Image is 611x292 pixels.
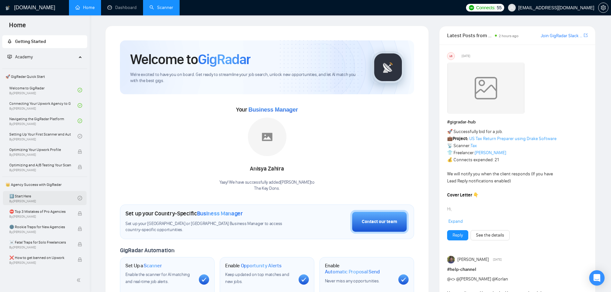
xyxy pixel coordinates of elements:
span: Keep updated on top matches and new jobs. [225,272,289,284]
div: Yaay! We have successfully added [PERSON_NAME] to [219,179,315,192]
span: export [584,33,588,38]
div: US [447,53,454,60]
div: Contact our team [362,218,397,225]
span: lock [78,149,82,154]
h1: Enable [225,263,282,269]
a: Welcome to GigRadarBy[PERSON_NAME] [9,83,78,97]
button: Reply [447,230,468,240]
span: check-circle [78,119,82,123]
span: GigRadar [198,51,250,68]
li: Getting Started [2,35,87,48]
span: Enable the scanner for AI matching and real-time job alerts. [125,272,190,284]
a: [PERSON_NAME] [475,150,506,155]
span: Getting Started [15,39,46,44]
a: Setting Up Your First Scanner and Auto-BidderBy[PERSON_NAME] [9,129,78,143]
span: check-circle [78,103,82,108]
h1: Enable [325,263,393,275]
span: Optimizing Your Upwork Profile [9,146,71,153]
a: Reply [453,232,463,239]
button: See the details [471,230,510,240]
a: setting [598,5,608,10]
strong: Project: [453,136,468,141]
span: lock [78,257,82,262]
span: lock [78,211,82,216]
span: user [510,5,514,10]
span: [DATE] [493,257,502,263]
h1: Welcome to [130,51,250,68]
span: check-circle [78,88,82,92]
span: Academy [7,54,33,60]
span: Opportunity Alerts [241,263,282,269]
span: lock [78,242,82,246]
span: Business Manager [197,210,243,217]
button: setting [598,3,608,13]
span: check-circle [78,196,82,200]
a: See the details [476,232,504,239]
span: By [PERSON_NAME] [9,261,71,265]
span: 2 hours ago [499,34,519,38]
img: gigradar-logo.png [372,51,404,83]
h1: Set Up a [125,263,162,269]
img: weqQh+iSagEgQAAAABJRU5ErkJggg== [447,63,524,114]
a: Navigating the GigRadar PlatformBy[PERSON_NAME] [9,114,78,128]
span: We're excited to have you on board. Get ready to streamline your job search, unlock new opportuni... [130,72,361,84]
span: check-circle [78,134,82,138]
img: upwork-logo.png [469,5,474,10]
span: Optimizing and A/B Testing Your Scanner for Better Results [9,162,71,168]
span: rocket [7,39,12,44]
span: By [PERSON_NAME] [9,230,71,234]
a: Connecting Your Upwork Agency to GigRadarBy[PERSON_NAME] [9,98,78,113]
span: Home [4,21,31,34]
a: Join GigRadar Slack Community [541,32,582,39]
span: ⛔ Top 3 Mistakes of Pro Agencies [9,208,71,215]
span: ☠️ Fatal Traps for Solo Freelancers [9,239,71,246]
img: placeholder.png [248,118,286,156]
a: dashboardDashboard [107,5,137,10]
p: The Key Dons . [219,186,315,192]
h1: # help-channel [447,266,588,273]
span: Expand [448,219,463,224]
span: ❌ How to get banned on Upwork [9,254,71,261]
h1: Set up your Country-Specific [125,210,243,217]
span: Academy [15,54,33,60]
span: lock [78,227,82,231]
img: logo [5,3,10,13]
a: US Tax Return Preparer using Drake Software [469,136,556,141]
h1: # gigradar-hub [447,119,588,126]
span: double-left [76,277,83,283]
span: Business Manager [248,106,298,113]
span: Latest Posts from the GigRadar Community [447,31,493,39]
span: GigRadar Automation [120,247,174,254]
img: Toby Fox-Mason [447,256,455,263]
div: Anisya Zahira [219,163,315,174]
span: [PERSON_NAME] [457,256,489,263]
span: Set up your [GEOGRAPHIC_DATA] or [GEOGRAPHIC_DATA] Business Manager to access country-specific op... [125,221,295,233]
span: Never miss any opportunities. [325,278,379,284]
div: Open Intercom Messenger [589,270,605,286]
span: [DATE] [462,53,470,59]
span: By [PERSON_NAME] [9,168,71,172]
a: Tax [471,143,477,148]
span: Your [236,106,298,113]
span: By [PERSON_NAME] [9,215,71,219]
a: searchScanner [149,5,173,10]
span: By [PERSON_NAME] [9,246,71,249]
a: homeHome [75,5,95,10]
span: Connects: [476,4,495,11]
span: 🌚 Rookie Traps for New Agencies [9,224,71,230]
span: lock [78,165,82,169]
span: Scanner [144,263,162,269]
span: 55 [497,4,502,11]
strong: Cover Letter 👇 [447,192,479,198]
button: Contact our team [350,210,409,234]
span: Automatic Proposal Send [325,269,380,275]
span: 🚀 GigRadar Quick Start [3,70,87,83]
span: 👑 Agency Success with GigRadar [3,178,87,191]
a: 1️⃣ Start HereBy[PERSON_NAME] [9,191,78,205]
span: fund-projection-screen [7,54,12,59]
span: By [PERSON_NAME] [9,153,71,157]
a: export [584,32,588,38]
